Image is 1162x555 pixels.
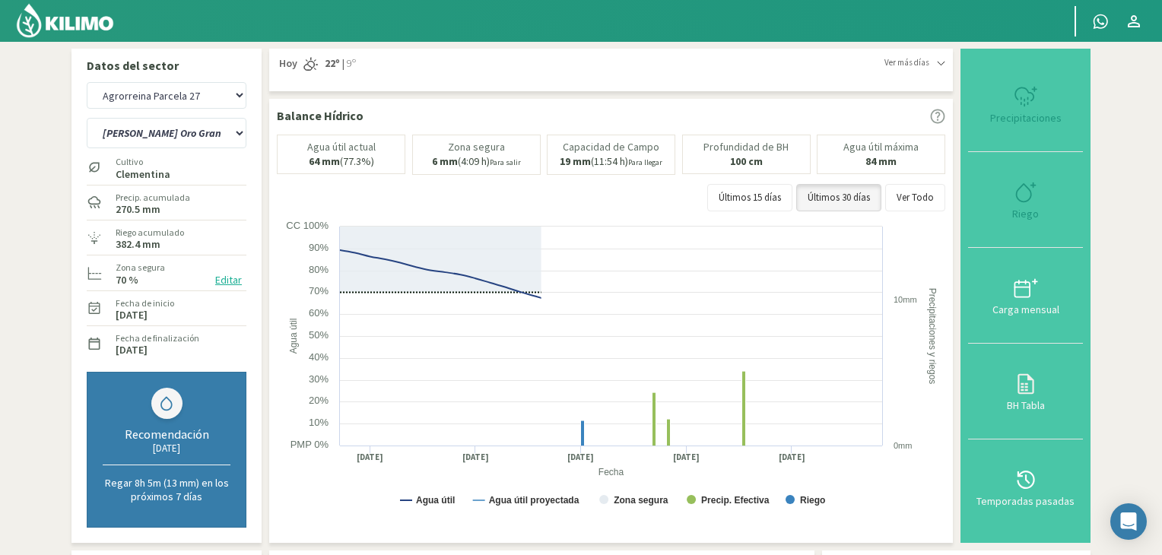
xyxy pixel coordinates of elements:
text: Riego [800,495,825,506]
text: [DATE] [567,452,594,463]
text: PMP 0% [290,439,329,450]
text: 20% [309,395,329,406]
text: 70% [309,285,329,297]
label: Fecha de inicio [116,297,174,310]
label: [DATE] [116,345,148,355]
button: Precipitaciones [968,56,1083,152]
label: 70 % [116,275,138,285]
b: 19 mm [560,154,591,168]
text: Precipitaciones y riegos [927,287,938,384]
text: [DATE] [673,452,700,463]
p: Profundidad de BH [703,141,789,153]
p: (77.3%) [309,156,374,167]
p: (4:09 h) [432,156,521,168]
button: Carga mensual [968,248,1083,344]
div: Temporadas pasadas [973,496,1078,506]
div: Riego [973,208,1078,219]
p: Regar 8h 5m (13 mm) en los próximos 7 días [103,476,230,503]
label: Zona segura [116,261,165,274]
text: 90% [309,242,329,253]
button: Últimos 30 días [796,184,881,211]
p: Capacidad de Campo [563,141,659,153]
span: | [342,56,344,71]
text: [DATE] [462,452,489,463]
text: Agua útil proyectada [489,495,579,506]
text: 50% [309,329,329,341]
text: 60% [309,307,329,319]
label: Precip. acumulada [116,191,190,205]
button: Riego [968,152,1083,248]
text: Agua útil [288,318,299,354]
label: Clementina [116,170,170,179]
text: Fecha [598,467,624,477]
div: Recomendación [103,427,230,442]
div: BH Tabla [973,400,1078,411]
text: 10% [309,417,329,428]
text: 0mm [894,441,912,450]
p: Agua útil máxima [843,141,919,153]
p: Datos del sector [87,56,246,75]
small: Para llegar [628,157,662,167]
text: Precip. Efectiva [701,495,770,506]
text: Agua útil [416,495,455,506]
small: Para salir [490,157,521,167]
button: Últimos 15 días [707,184,792,211]
text: 30% [309,373,329,385]
div: Precipitaciones [973,113,1078,123]
text: 80% [309,264,329,275]
text: [DATE] [779,452,805,463]
button: Editar [211,271,246,289]
div: Carga mensual [973,304,1078,315]
text: [DATE] [357,452,383,463]
text: Zona segura [614,495,668,506]
label: Cultivo [116,155,170,169]
label: [DATE] [116,310,148,320]
button: BH Tabla [968,344,1083,439]
b: 84 mm [865,154,897,168]
p: Zona segura [448,141,505,153]
p: (11:54 h) [560,156,662,168]
label: Fecha de finalización [116,331,199,345]
text: 10mm [894,295,917,304]
button: Ver Todo [885,184,945,211]
strong: 22º [325,56,340,70]
b: 6 mm [432,154,458,168]
label: 270.5 mm [116,205,160,214]
b: 64 mm [309,154,340,168]
div: [DATE] [103,442,230,455]
b: 100 cm [730,154,763,168]
text: 40% [309,351,329,363]
span: Hoy [277,56,297,71]
div: Open Intercom Messenger [1110,503,1147,540]
label: Riego acumulado [116,226,184,239]
img: Kilimo [15,2,115,39]
text: CC 100% [286,220,329,231]
button: Temporadas pasadas [968,439,1083,535]
label: 382.4 mm [116,239,160,249]
p: Balance Hídrico [277,106,364,125]
p: Agua útil actual [307,141,376,153]
span: Ver más días [884,56,929,69]
span: 9º [344,56,356,71]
